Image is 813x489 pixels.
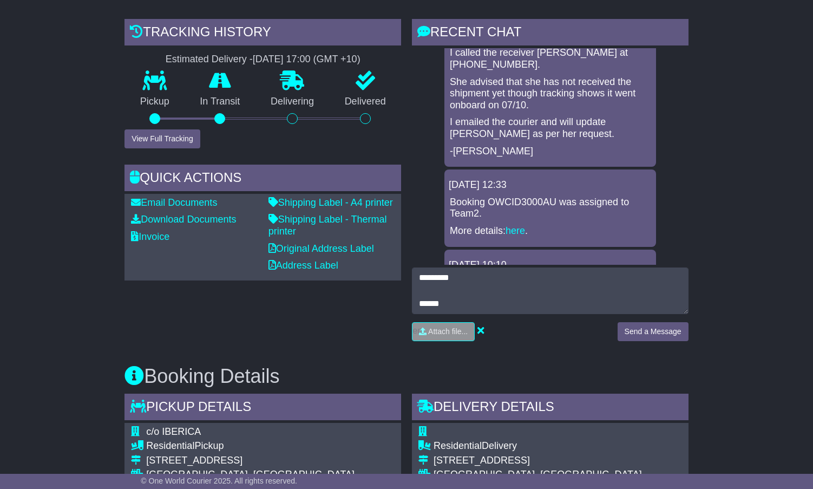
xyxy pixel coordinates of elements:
div: Delivery Details [412,394,689,423]
span: Residential [434,440,482,451]
div: [GEOGRAPHIC_DATA], [GEOGRAPHIC_DATA] [146,469,355,481]
p: In Transit [185,96,255,108]
div: Delivery [434,440,642,452]
h3: Booking Details [124,366,688,387]
p: Delivering [255,96,330,108]
a: Shipping Label - Thermal printer [268,214,387,237]
div: [DATE] 17:00 (GMT +10) [253,54,360,66]
p: -[PERSON_NAME] [450,146,651,158]
p: I called the receiver [PERSON_NAME] at [PHONE_NUMBER]. [450,47,651,70]
a: Invoice [131,231,169,242]
div: Pickup [146,440,355,452]
span: c/o IBERICA [146,426,201,437]
div: [STREET_ADDRESS] [146,455,355,467]
p: She advised that she has not received the shipment yet though tracking shows it went onboard on 0... [450,76,651,112]
span: Residential [146,440,194,451]
a: Download Documents [131,214,236,225]
p: Delivered [329,96,401,108]
p: Booking OWCID3000AU was assigned to Team2. [450,197,651,220]
button: View Full Tracking [124,129,200,148]
div: [STREET_ADDRESS] [434,455,642,467]
a: Original Address Label [268,243,374,254]
div: RECENT CHAT [412,19,689,48]
a: Shipping Label - A4 printer [268,197,393,208]
a: here [506,225,525,236]
button: Send a Message [618,322,689,341]
a: Email Documents [131,197,217,208]
p: More details: . [450,225,651,237]
a: Address Label [268,260,338,271]
div: [DATE] 10:10 [449,259,652,271]
span: © One World Courier 2025. All rights reserved. [141,477,297,485]
div: [DATE] 12:33 [449,179,652,191]
div: Quick Actions [124,165,401,194]
div: Tracking history [124,19,401,48]
div: Pickup Details [124,394,401,423]
p: I emailed the courier and will update [PERSON_NAME] as per her request. [450,116,651,140]
p: Pickup [124,96,185,108]
div: Estimated Delivery - [124,54,401,66]
div: [GEOGRAPHIC_DATA], [GEOGRAPHIC_DATA] [434,469,642,481]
